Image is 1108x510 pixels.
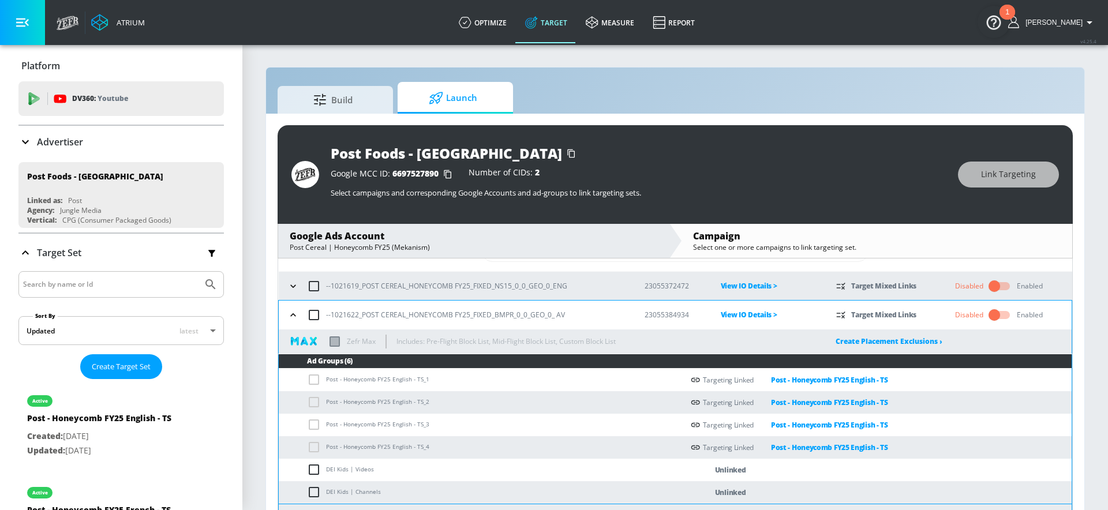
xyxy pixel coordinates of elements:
p: Includes: Pre-Flight Block List, Mid-Flight Block List, Custom Block List [396,335,616,347]
p: Advertiser [37,136,83,148]
div: Target Set [18,234,224,272]
div: Post - Honeycomb FY25 English - TS [27,412,171,429]
a: Report [643,2,704,43]
p: --1021622_POST CEREAL_HONEYCOMB FY25_FIXED_BMPR_0_0_GEO_0_ AV [326,309,565,321]
p: Unlinked [715,486,746,499]
div: activePost - Honeycomb FY25 English - TSCreated:[DATE]Updated:[DATE] [18,384,224,466]
p: [DATE] [27,429,171,444]
div: Updated [27,326,55,336]
span: Updated: [27,445,65,456]
div: Targeting Linked [703,441,888,454]
div: 1 [1005,12,1009,27]
div: Post Cereal | Honeycomb FY25 (Mekanism) [290,242,657,252]
div: DV360: Youtube [18,81,224,116]
span: v 4.25.4 [1080,38,1096,44]
div: Vertical: [27,215,57,225]
div: Linked as: [27,196,62,205]
a: Atrium [91,14,145,31]
span: Created: [27,430,63,441]
div: Post [68,196,82,205]
a: Post - Honeycomb FY25 English - TS [754,441,888,454]
button: Open Resource Center, 1 new notification [978,6,1010,38]
span: Build [289,86,377,114]
div: Disabled [955,281,983,291]
p: View IO Details > [721,308,818,321]
td: DEI Kids | Channels [279,481,683,504]
span: login as: anthony.rios@zefr.com [1021,18,1083,27]
div: active [32,398,48,404]
div: Targeting Linked [703,396,888,409]
div: Post Foods - [GEOGRAPHIC_DATA]Linked as:PostAgency:Jungle MediaVertical:CPG (Consumer Packaged Go... [18,162,224,228]
span: Create Target Set [92,360,151,373]
p: Unlinked [715,463,746,477]
p: DV360: [72,92,128,105]
a: Post - Honeycomb FY25 English - TS [754,373,888,387]
span: Grouped Linked campaigns disable add groups selection. [307,397,326,406]
div: active [32,490,48,496]
span: Launch [409,84,497,112]
button: Create Target Set [80,354,162,379]
div: Platform [18,50,224,82]
span: 2 [535,167,540,178]
button: [PERSON_NAME] [1008,16,1096,29]
div: Disabled [955,310,983,320]
p: Select campaigns and corresponding Google Accounts and ad-groups to link targeting sets. [331,187,946,198]
td: Post - Honeycomb FY25 English - TS_1 [279,369,683,391]
div: Advertiser [18,126,224,158]
span: latest [179,326,199,336]
td: Post - Honeycomb FY25 English - TS_2 [279,391,683,414]
p: Target Mixed Links [851,308,916,321]
div: Google MCC ID: [331,168,457,180]
p: Youtube [98,92,128,104]
span: Grouped Linked campaigns disable add groups selection. [307,442,326,451]
p: --1021619_POST CEREAL_HONEYCOMB FY25_FIXED_NS15_0_0_GEO_0_ENG [326,280,567,292]
a: optimize [450,2,516,43]
div: Post Foods - [GEOGRAPHIC_DATA] [27,171,163,182]
div: Select one or more campaigns to link targeting set. [693,242,1061,252]
div: Targeting Linked [703,373,888,387]
input: Search by name or Id [23,277,198,292]
div: Atrium [112,17,145,28]
span: Grouped Linked campaigns disable add groups selection. [307,420,326,428]
div: Enabled [1017,281,1043,291]
span: Grouped Linked campaigns disable add groups selection. [307,375,326,383]
a: Post - Honeycomb FY25 English - TS [754,396,888,409]
div: Google Ads AccountPost Cereal | Honeycomb FY25 (Mekanism) [278,224,669,258]
div: Jungle Media [60,205,102,215]
p: Target Mixed Links [851,279,916,292]
label: Sort By [33,312,58,320]
div: CPG (Consumer Packaged Goods) [62,215,171,225]
div: Agency: [27,205,54,215]
p: 23055384934 [645,309,702,321]
div: Enabled [1017,310,1043,320]
p: [DATE] [27,444,171,458]
div: Number of CIDs: [469,168,540,180]
th: Ad Groups (6) [279,354,1072,369]
a: Post - Honeycomb FY25 English - TS [754,418,888,432]
div: Google Ads Account [290,230,657,242]
div: Targeting Linked [703,418,888,432]
a: Create Placement Exclusions › [836,336,942,346]
span: 6697527890 [392,168,439,179]
a: measure [577,2,643,43]
td: DEI Kids | Videos [279,459,683,481]
div: Post Foods - [GEOGRAPHIC_DATA] [331,144,562,163]
a: Target [516,2,577,43]
p: Zefr Max [347,335,376,347]
p: Target Set [37,246,81,259]
p: View IO Details > [721,279,818,292]
p: Platform [21,59,60,72]
td: Post - Honeycomb FY25 English - TS_4 [279,436,683,459]
td: Post - Honeycomb FY25 English - TS_3 [279,414,683,436]
div: Campaign [693,230,1061,242]
p: 23055372472 [645,280,702,292]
